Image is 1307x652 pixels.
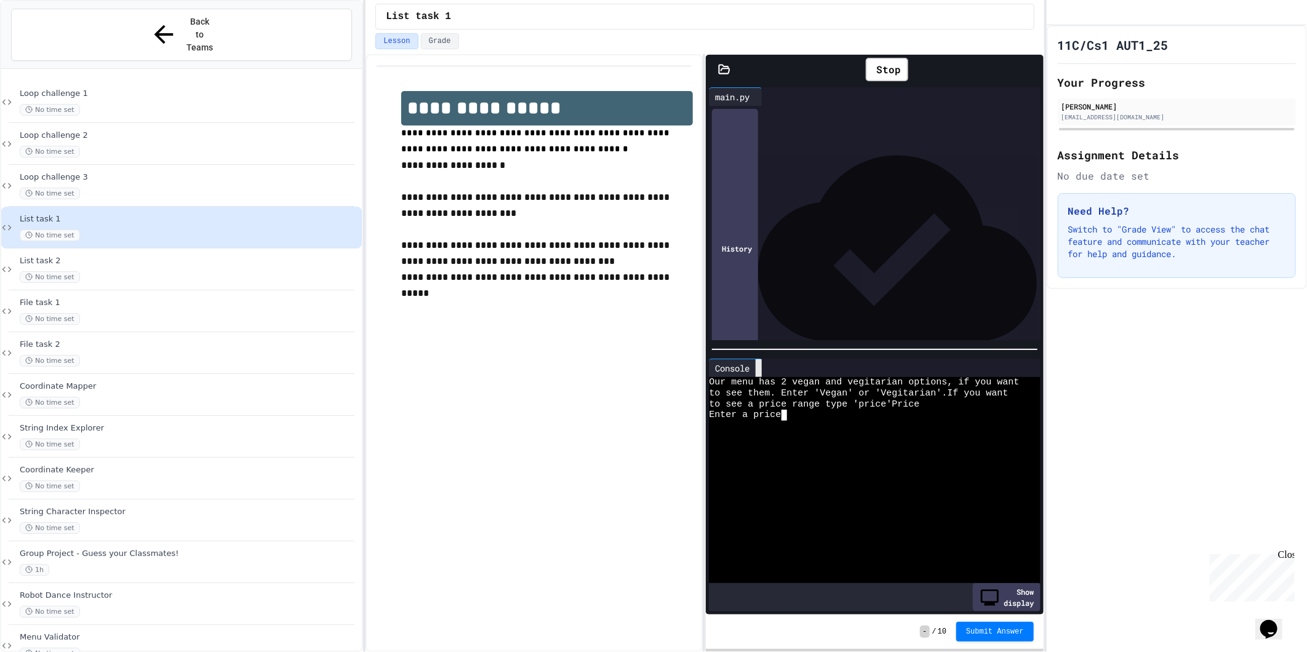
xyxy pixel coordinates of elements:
[185,15,214,54] span: Back to Teams
[1255,603,1295,640] iframe: chat widget
[375,33,418,49] button: Lesson
[20,632,359,643] span: Menu Validator
[20,271,80,283] span: No time set
[20,522,80,534] span: No time set
[1058,74,1296,91] h2: Your Progress
[1058,169,1296,183] div: No due date set
[956,622,1034,642] button: Submit Answer
[709,377,1019,388] span: Our menu has 2 vegan and vegitarian options, if you want
[866,58,908,81] div: Stop
[20,564,49,576] span: 1h
[20,423,359,434] span: String Index Explorer
[1068,204,1285,218] h3: Need Help?
[20,130,359,141] span: Loop challenge 2
[20,397,80,408] span: No time set
[20,549,359,559] span: Group Project - Guess your Classmates!
[20,355,80,367] span: No time set
[709,388,1008,399] span: to see them. Enter 'Vegan' or 'Vegitarian'.If you want
[20,590,359,601] span: Robot Dance Instructor
[386,9,451,24] span: List task 1
[709,87,762,106] div: main.py
[966,627,1024,637] span: Submit Answer
[20,89,359,99] span: Loop challenge 1
[709,410,781,421] span: Enter a price
[938,627,946,637] span: 10
[1061,101,1292,112] div: [PERSON_NAME]
[20,606,80,618] span: No time set
[20,465,359,475] span: Coordinate Keeper
[20,229,80,241] span: No time set
[1061,113,1292,122] div: [EMAIL_ADDRESS][DOMAIN_NAME]
[5,5,85,78] div: Chat with us now!Close
[11,9,352,61] button: Back to Teams
[709,359,762,377] div: Console
[20,188,80,199] span: No time set
[20,507,359,517] span: String Character Inspector
[20,439,80,450] span: No time set
[20,313,80,325] span: No time set
[20,340,359,350] span: File task 2
[712,109,758,388] div: History
[20,381,359,392] span: Coordinate Mapper
[1058,146,1296,164] h2: Assignment Details
[973,583,1041,611] div: Show display
[20,298,359,308] span: File task 1
[421,33,459,49] button: Grade
[709,362,756,375] div: Console
[920,626,929,638] span: -
[709,90,756,103] div: main.py
[709,399,919,410] span: to see a price range type 'price'Price
[20,146,80,157] span: No time set
[20,256,359,266] span: List task 2
[1058,36,1169,54] h1: 11C/Cs1 AUT1_25
[1068,223,1285,260] p: Switch to "Grade View" to access the chat feature and communicate with your teacher for help and ...
[932,627,937,637] span: /
[1205,549,1295,602] iframe: chat widget
[20,172,359,183] span: Loop challenge 3
[20,480,80,492] span: No time set
[20,214,359,225] span: List task 1
[20,104,80,116] span: No time set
